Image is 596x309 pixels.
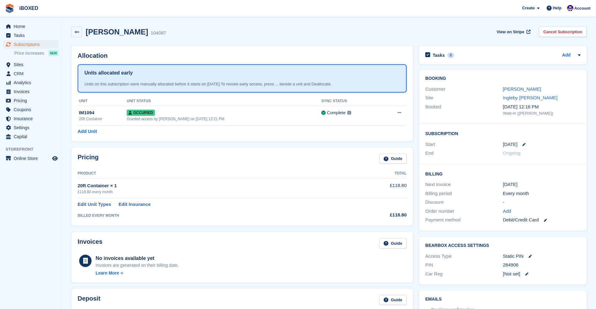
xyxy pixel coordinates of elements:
[425,270,503,278] div: Car Reg
[425,216,503,224] div: Payment method
[14,87,51,96] span: Invoices
[3,154,59,163] a: menu
[553,5,562,11] span: Help
[48,50,59,56] div: NEW
[14,50,44,56] span: Price increases
[574,5,590,11] span: Account
[345,169,407,179] th: Total
[425,190,503,197] div: Billing period
[327,110,345,116] div: Complete
[79,116,127,122] div: 20ft Container
[14,60,51,69] span: Sites
[14,96,51,105] span: Pricing
[503,103,580,111] div: [DATE] 12:16 PM
[3,123,59,132] a: menu
[3,31,59,40] a: menu
[503,253,580,260] div: Static PIN
[86,28,148,36] h2: [PERSON_NAME]
[78,128,97,135] a: Add Unit
[562,52,571,59] a: Add
[78,295,100,305] h2: Deposit
[503,95,558,100] a: Ingleby [PERSON_NAME]
[127,110,155,116] span: Occupied
[14,132,51,141] span: Capital
[5,4,14,13] img: stora-icon-8386f47178a22dfd0bd8f6a31ec36ba5ce8667c1dd55bd0f319d3a0aa187defe.svg
[425,261,503,269] div: PIN
[14,114,51,123] span: Insurance
[3,60,59,69] a: menu
[51,155,59,162] a: Preview store
[522,5,535,11] span: Create
[503,270,580,278] div: [Not set]
[503,208,511,215] a: Add
[96,262,179,269] div: Invoices are generated on their billing date.
[96,270,179,276] a: Learn More
[3,22,59,31] a: menu
[503,216,580,224] div: Debit/Credit Card
[425,170,580,177] h2: Billing
[503,190,580,197] div: Every month
[345,179,407,198] td: £118.80
[503,199,580,206] div: -
[17,3,41,13] a: iBOXED
[78,96,127,106] th: Unit
[78,182,345,189] div: 20ft Container × 1
[425,253,503,260] div: Access Type
[425,150,503,157] div: End
[96,255,179,262] div: No invoices available yet
[425,199,503,206] div: Discount
[425,76,580,81] h2: Booking
[425,103,503,116] div: Booked
[14,40,51,49] span: Subscriptions
[78,213,345,218] div: BILLED EVERY MONTH
[503,150,521,156] span: Ongoing
[425,297,580,302] h2: Emails
[379,238,407,248] a: Guide
[3,87,59,96] a: menu
[3,69,59,78] a: menu
[3,78,59,87] a: menu
[78,238,102,248] h2: Invoices
[84,81,400,87] div: Units on this subscription were manually allocated before it starts on [DATE] To revoke early acc...
[14,22,51,31] span: Home
[79,109,127,116] div: IM1094
[345,211,407,219] div: £118.80
[503,110,580,116] div: Walk-in ([PERSON_NAME])
[14,123,51,132] span: Settings
[425,208,503,215] div: Order number
[78,201,111,208] a: Edit Unit Types
[567,5,573,11] img: Noor Rashid
[503,86,541,92] a: [PERSON_NAME]
[3,132,59,141] a: menu
[503,141,517,148] time: 2025-09-01 00:00:00 UTC
[321,96,381,106] th: Sync Status
[14,50,59,57] a: Price increases NEW
[497,29,524,35] span: View on Stripe
[14,31,51,40] span: Tasks
[425,86,503,93] div: Customer
[447,52,454,58] div: 0
[127,116,321,122] div: Granted access by [PERSON_NAME] on [DATE] 12:21 PM
[119,201,151,208] a: Edit Insurance
[14,78,51,87] span: Analytics
[425,130,580,136] h2: Subscription
[78,189,345,195] div: £118.80 every month
[14,154,51,163] span: Online Store
[3,40,59,49] a: menu
[3,114,59,123] a: menu
[151,30,166,37] div: 104087
[84,69,133,77] h1: Units allocated early
[14,105,51,114] span: Coupons
[78,169,345,179] th: Product
[347,111,351,115] img: icon-info-grey-7440780725fd019a000dd9b08b2336e03edf1995a4989e88bcd33f0948082b44.svg
[494,27,532,37] a: View on Stripe
[425,94,503,102] div: Site
[379,295,407,305] a: Guide
[425,141,503,148] div: Start
[96,270,119,276] div: Learn More
[425,243,580,248] h2: BearBox Access Settings
[127,96,321,106] th: Unit Status
[425,181,503,188] div: Next invoice
[433,52,445,58] h2: Tasks
[78,154,99,164] h2: Pricing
